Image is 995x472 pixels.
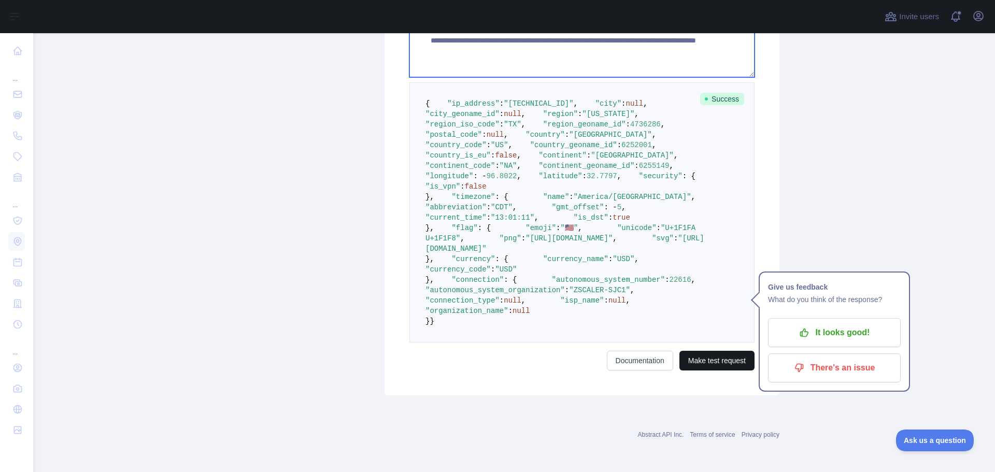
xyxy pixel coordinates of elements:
a: Abstract API Inc. [638,431,684,438]
span: : [556,224,560,232]
span: true [613,213,630,222]
span: : - [604,203,617,211]
span: "[US_STATE]" [582,110,634,118]
span: , [460,234,464,242]
span: "is_dst" [574,213,608,222]
span: "currency_code" [425,265,491,274]
span: , [617,172,621,180]
span: "unicode" [617,224,657,232]
span: 6252001 [621,141,652,149]
span: "CDT" [491,203,513,211]
span: 6255149 [639,162,670,170]
span: "currency" [451,255,495,263]
span: , [517,162,521,170]
span: 32.7797 [587,172,617,180]
span: : [587,151,591,160]
span: "[TECHNICAL_ID]" [504,99,573,108]
div: ... [8,189,25,209]
span: }, [425,276,434,284]
span: , [513,203,517,211]
span: null [513,307,530,315]
span: : [565,131,569,139]
span: }, [425,193,434,201]
span: "country" [525,131,565,139]
span: "isp_name" [560,296,604,305]
span: : [608,255,613,263]
span: } [430,317,434,325]
span: }, [425,255,434,263]
span: null [626,99,644,108]
span: : [500,120,504,128]
span: "abbreviation" [425,203,487,211]
span: : { [495,193,508,201]
a: Documentation [607,351,673,370]
span: , [534,213,538,222]
span: , [521,296,525,305]
span: : [487,203,491,211]
span: "TX" [504,120,521,128]
span: , [578,224,582,232]
span: : [487,213,491,222]
span: "country_geoname_id" [530,141,617,149]
span: : [617,141,621,149]
span: : [657,224,661,232]
span: "region_iso_code" [425,120,500,128]
span: "continent_geoname_id" [538,162,634,170]
span: "ZSCALER-SJC1" [569,286,630,294]
span: Success [700,93,744,105]
span: 4736286 [630,120,661,128]
span: , [630,286,634,294]
span: "[GEOGRAPHIC_DATA]" [569,131,652,139]
span: "region" [543,110,578,118]
iframe: Toggle Customer Support [896,430,974,451]
span: "current_time" [425,213,487,222]
a: Terms of service [690,431,735,438]
span: , [652,141,656,149]
button: Invite users [883,8,941,25]
span: : [674,234,678,242]
span: : [500,110,504,118]
span: null [608,296,626,305]
span: , [634,255,638,263]
span: : [608,213,613,222]
span: "timezone" [451,193,495,201]
span: , [621,203,626,211]
span: : [487,141,491,149]
span: , [517,151,521,160]
span: "NA" [500,162,517,170]
span: "ip_address" [447,99,500,108]
span: , [521,120,525,128]
span: "currency_name" [543,255,608,263]
span: : { [504,276,517,284]
span: "png" [500,234,521,242]
span: : [621,99,626,108]
span: : [482,131,486,139]
span: "continent_code" [425,162,495,170]
span: : { [478,224,491,232]
span: : [508,307,513,315]
span: "svg" [652,234,674,242]
span: : [569,193,573,201]
span: Invite users [899,11,939,23]
span: "USD" [495,265,517,274]
span: "country_code" [425,141,487,149]
span: : [582,172,586,180]
span: "is_vpn" [425,182,460,191]
p: It looks good! [776,324,893,341]
span: "city_geoname_id" [425,110,500,118]
span: : [500,296,504,305]
span: : [578,110,582,118]
span: "connection_type" [425,296,500,305]
span: , [674,151,678,160]
span: "connection" [451,276,504,284]
span: : [491,151,495,160]
span: 22616 [670,276,691,284]
span: null [504,110,521,118]
span: "gmt_offset" [552,203,604,211]
span: : [460,182,464,191]
span: "region_geoname_id" [543,120,626,128]
span: , [517,172,521,180]
span: , [574,99,578,108]
span: , [626,296,630,305]
span: "flag" [451,224,477,232]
